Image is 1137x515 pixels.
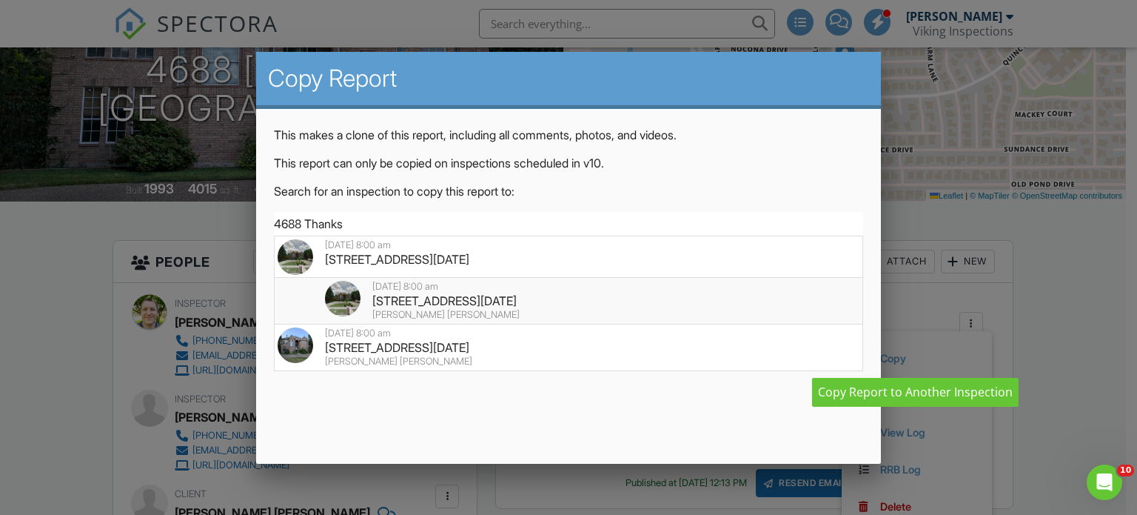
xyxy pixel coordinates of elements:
[278,328,313,363] img: 9344003%2Fcover_photos%2FLO7hPeLrzTON60TO52o8%2Foriginal.jpg
[278,251,860,268] div: [STREET_ADDRESS][DATE]
[268,64,870,93] h2: Copy Report
[274,212,864,236] input: Search for an address, buyer, or agent
[278,239,860,251] div: [DATE] 8:00 am
[278,239,313,275] img: streetview
[278,293,860,309] div: [STREET_ADDRESS][DATE]
[278,356,860,368] div: [PERSON_NAME] [PERSON_NAME]
[274,183,864,199] p: Search for an inspection to copy this report to:
[274,127,864,143] p: This makes a clone of this report, including all comments, photos, and videos.
[278,339,860,356] div: [STREET_ADDRESS][DATE]
[1117,465,1134,476] span: 10
[1087,465,1122,500] iframe: Intercom live chat
[278,309,860,321] div: [PERSON_NAME] [PERSON_NAME]
[325,281,360,316] img: streetview
[274,155,864,171] p: This report can only be copied on inspections scheduled in v10.
[278,328,860,339] div: [DATE] 8:00 am
[278,281,860,293] div: [DATE] 8:00 am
